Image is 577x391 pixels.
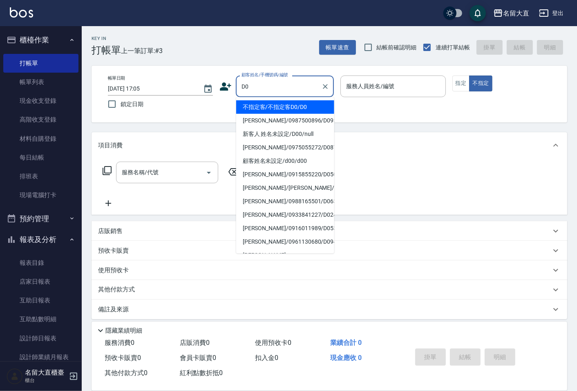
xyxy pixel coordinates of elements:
[236,100,334,114] li: 不指定客/不指定客D0/D0
[92,280,567,300] div: 其他付款方式
[180,354,216,362] span: 會員卡販賣 0
[92,44,121,56] h3: 打帳單
[3,167,78,186] a: 排班表
[98,285,139,294] p: 其他付款方式
[236,114,334,127] li: [PERSON_NAME]/0987500896/D095
[3,291,78,310] a: 互助日報表
[3,186,78,204] a: 現場電腦打卡
[92,36,121,41] h2: Key In
[25,377,67,384] p: 櫃台
[490,5,532,22] button: 名留大直
[105,354,141,362] span: 預收卡販賣 0
[3,129,78,148] a: 材料自購登錄
[377,43,417,52] span: 結帳前確認明細
[3,329,78,348] a: 設計師日報表
[3,253,78,272] a: 報表目錄
[320,81,331,92] button: Clear
[470,5,486,21] button: save
[236,154,334,168] li: 顧客姓名未設定/d00/d00
[3,54,78,73] a: 打帳單
[105,327,142,335] p: 隱藏業績明細
[319,40,356,55] button: 帳單速查
[180,369,223,377] span: 紅利點數折抵 0
[98,266,129,275] p: 使用預收卡
[503,8,529,18] div: 名留大直
[10,7,33,18] img: Logo
[198,79,218,99] button: Choose date, selected date is 2025-09-18
[242,72,288,78] label: 顧客姓名/手機號碼/編號
[3,73,78,91] a: 帳單列表
[236,141,334,154] li: [PERSON_NAME]/0975055272/D087
[236,222,334,235] li: [PERSON_NAME]/0916011989/D053
[98,305,129,314] p: 備註及來源
[3,208,78,229] button: 預約管理
[92,132,567,158] div: 項目消費
[7,368,23,384] img: Person
[108,82,195,96] input: YYYY/MM/DD hh:mm
[92,221,567,241] div: 店販銷售
[3,229,78,250] button: 報表及分析
[236,168,334,181] li: [PERSON_NAME]/0915855220/D050
[105,339,134,347] span: 服務消費 0
[236,195,334,208] li: [PERSON_NAME]/0988165501/D063
[330,339,362,347] span: 業績合計 0
[202,166,215,179] button: Open
[98,141,123,150] p: 項目消費
[3,348,78,367] a: 設計師業績月報表
[436,43,470,52] span: 連續打單結帳
[236,208,334,222] li: [PERSON_NAME]/0933841227/D024
[92,241,567,260] div: 預收卡販賣
[92,300,567,319] div: 備註及來源
[3,110,78,129] a: 高階收支登錄
[3,310,78,329] a: 互助點數明細
[25,369,67,377] h5: 名留大直櫃臺
[3,91,78,110] a: 現金收支登錄
[536,6,567,21] button: 登出
[121,46,163,56] span: 上一筆訂單:#3
[180,339,210,347] span: 店販消費 0
[330,354,362,362] span: 現金應收 0
[255,339,291,347] span: 使用預收卡 0
[3,29,78,51] button: 櫃檯作業
[3,148,78,167] a: 每日結帳
[255,354,278,362] span: 扣入金 0
[469,76,492,91] button: 不指定
[92,260,567,280] div: 使用預收卡
[236,235,334,249] li: [PERSON_NAME]/0961130680/D094
[98,227,123,235] p: 店販銷售
[98,247,129,255] p: 預收卡販賣
[105,369,148,377] span: 其他付款方式 0
[452,76,470,91] button: 指定
[108,75,125,81] label: 帳單日期
[121,100,143,109] span: 鎖定日期
[3,272,78,291] a: 店家日報表
[236,181,334,195] li: [PERSON_NAME]/[PERSON_NAME]/D069
[236,127,334,141] li: 新客人 姓名未設定/D00/null
[236,249,334,271] li: [PERSON_NAME]枝/0912723435/D039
